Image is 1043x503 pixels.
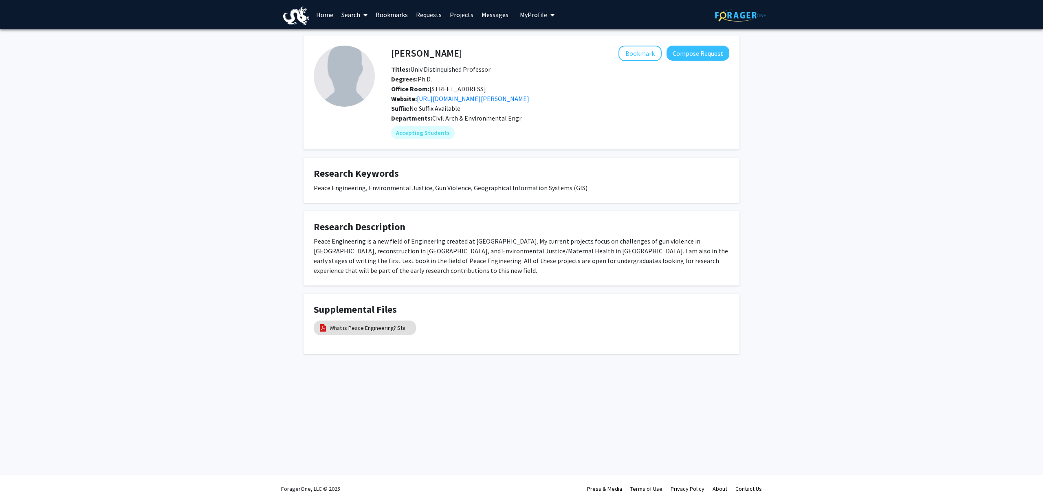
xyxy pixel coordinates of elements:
h4: Research Keywords [314,168,729,180]
b: Titles: [391,65,410,73]
iframe: Chat [6,466,35,497]
span: Ph.D. [391,75,432,83]
a: Bookmarks [372,0,412,29]
a: Requests [412,0,446,29]
b: Departments: [391,114,432,122]
span: No Suffix Available [391,104,460,112]
b: Suffix: [391,104,409,112]
a: Search [337,0,372,29]
a: Messages [477,0,513,29]
a: Projects [446,0,477,29]
h4: Research Description [314,221,729,233]
mat-chip: Accepting Students [391,126,455,139]
a: Press & Media [587,485,622,492]
a: Terms of Use [630,485,662,492]
img: pdf_icon.png [319,323,328,332]
h4: [PERSON_NAME] [391,46,462,61]
a: Opens in a new tab [417,94,529,103]
b: Website: [391,94,417,103]
b: Office Room: [391,85,429,93]
img: Drexel University Logo [283,7,309,25]
div: Peace Engineering is a new field of Engineering created at [GEOGRAPHIC_DATA]. My current projects... [314,236,729,275]
a: About [713,485,727,492]
span: Civil Arch & Environmental Engr [432,114,521,122]
button: Add Joseph Hughes to Bookmarks [618,46,662,61]
div: ForagerOne, LLC © 2025 [281,474,340,503]
a: Home [312,0,337,29]
h4: Supplemental Files [314,304,729,316]
b: Degrees: [391,75,418,83]
a: Privacy Policy [671,485,704,492]
img: Profile Picture [314,46,375,107]
img: ForagerOne Logo [715,9,766,22]
button: Compose Request to Joseph Hughes [667,46,729,61]
span: Univ Distinquished Professor [391,65,491,73]
span: [STREET_ADDRESS] [391,85,486,93]
span: My Profile [520,11,547,19]
a: What is Peace Engineering? Start here! [330,324,411,332]
div: Peace Engineering, Environmental Justice, Gun Violence, Geographical Information Systems (GIS) [314,183,729,193]
a: Contact Us [735,485,762,492]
